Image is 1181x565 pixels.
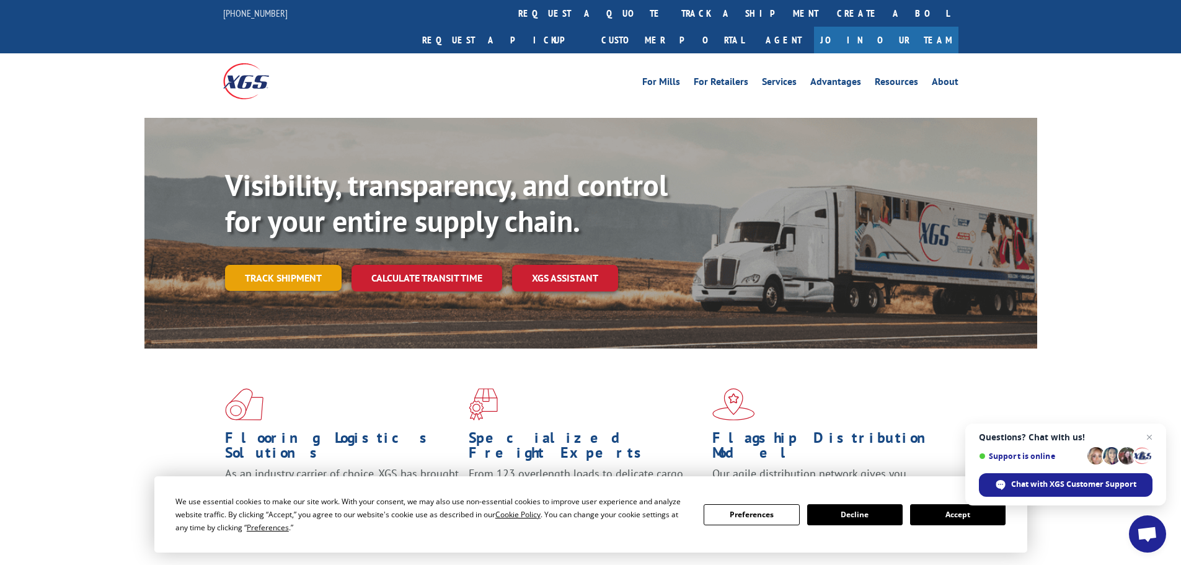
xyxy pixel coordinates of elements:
h1: Flooring Logistics Solutions [225,430,459,466]
img: xgs-icon-total-supply-chain-intelligence-red [225,388,263,420]
a: For Mills [642,77,680,91]
button: Preferences [704,504,799,525]
span: Chat with XGS Customer Support [979,473,1152,497]
a: [PHONE_NUMBER] [223,7,288,19]
a: Resources [875,77,918,91]
a: Agent [753,27,814,53]
span: Preferences [247,522,289,533]
a: For Retailers [694,77,748,91]
span: Chat with XGS Customer Support [1011,479,1136,490]
a: Advantages [810,77,861,91]
b: Visibility, transparency, and control for your entire supply chain. [225,166,668,240]
span: Our agile distribution network gives you nationwide inventory management on demand. [712,466,940,496]
a: Track shipment [225,265,342,291]
span: Support is online [979,452,1083,461]
span: Cookie Policy [495,509,541,520]
a: XGS ASSISTANT [512,265,618,291]
a: Join Our Team [814,27,958,53]
h1: Flagship Distribution Model [712,430,947,466]
h1: Specialized Freight Experts [469,430,703,466]
a: About [932,77,958,91]
img: xgs-icon-focused-on-flooring-red [469,388,498,420]
span: Questions? Chat with us! [979,432,1152,442]
span: As an industry carrier of choice, XGS has brought innovation and dedication to flooring logistics... [225,466,459,510]
button: Decline [807,504,903,525]
a: Request a pickup [413,27,592,53]
div: Cookie Consent Prompt [154,476,1027,553]
a: Calculate transit time [352,265,502,291]
p: From 123 overlength loads to delicate cargo, our experienced staff knows the best way to move you... [469,466,703,522]
a: Customer Portal [592,27,753,53]
a: Open chat [1129,515,1166,553]
div: We use essential cookies to make our site work. With your consent, we may also use non-essential ... [175,495,689,534]
img: xgs-icon-flagship-distribution-model-red [712,388,755,420]
a: Services [762,77,797,91]
button: Accept [910,504,1006,525]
